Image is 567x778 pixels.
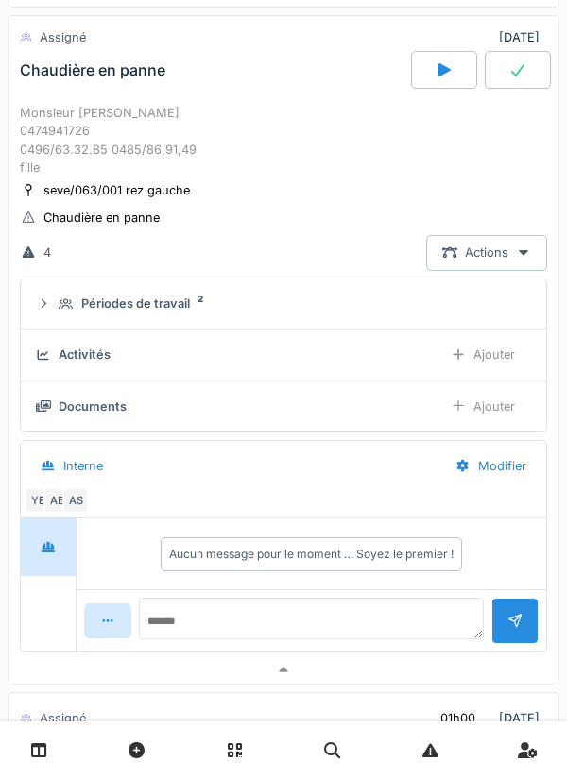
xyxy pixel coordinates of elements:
[59,346,111,364] div: Activités
[20,104,547,177] div: Monsieur [PERSON_NAME] 0474941726 0496/63.32.85 0485/86,91,49 fille
[40,709,86,727] div: Assigné
[40,28,86,46] div: Assigné
[43,181,190,199] div: seve/063/001 rez gauche
[440,709,475,727] div: 01h00
[439,448,542,483] div: Modifier
[499,28,547,46] div: [DATE]
[43,209,160,227] div: Chaudière en panne
[28,389,539,424] summary: DocumentsAjouter
[435,389,531,424] div: Ajouter
[62,487,89,514] div: AS
[81,295,190,313] div: Périodes de travail
[424,701,547,736] div: [DATE]
[43,487,70,514] div: AB
[25,487,51,514] div: YE
[20,61,165,79] div: Chaudière en panne
[169,546,454,563] div: Aucun message pour le moment … Soyez le premier !
[63,457,103,475] div: Interne
[43,244,51,262] div: 4
[28,337,539,372] summary: ActivitésAjouter
[435,337,531,372] div: Ajouter
[28,287,539,322] summary: Périodes de travail2
[59,397,127,415] div: Documents
[426,235,547,270] div: Actions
